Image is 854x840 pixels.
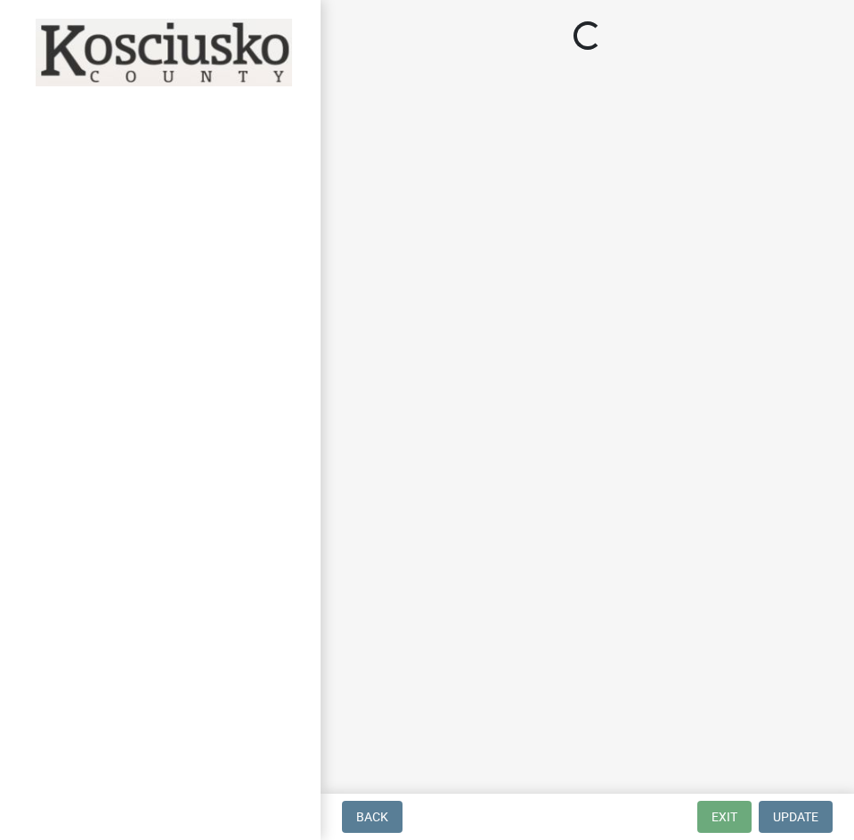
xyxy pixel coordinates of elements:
[356,810,388,824] span: Back
[697,801,752,833] button: Exit
[759,801,833,833] button: Update
[36,19,292,86] img: Kosciusko County, Indiana
[773,810,818,824] span: Update
[342,801,403,833] button: Back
